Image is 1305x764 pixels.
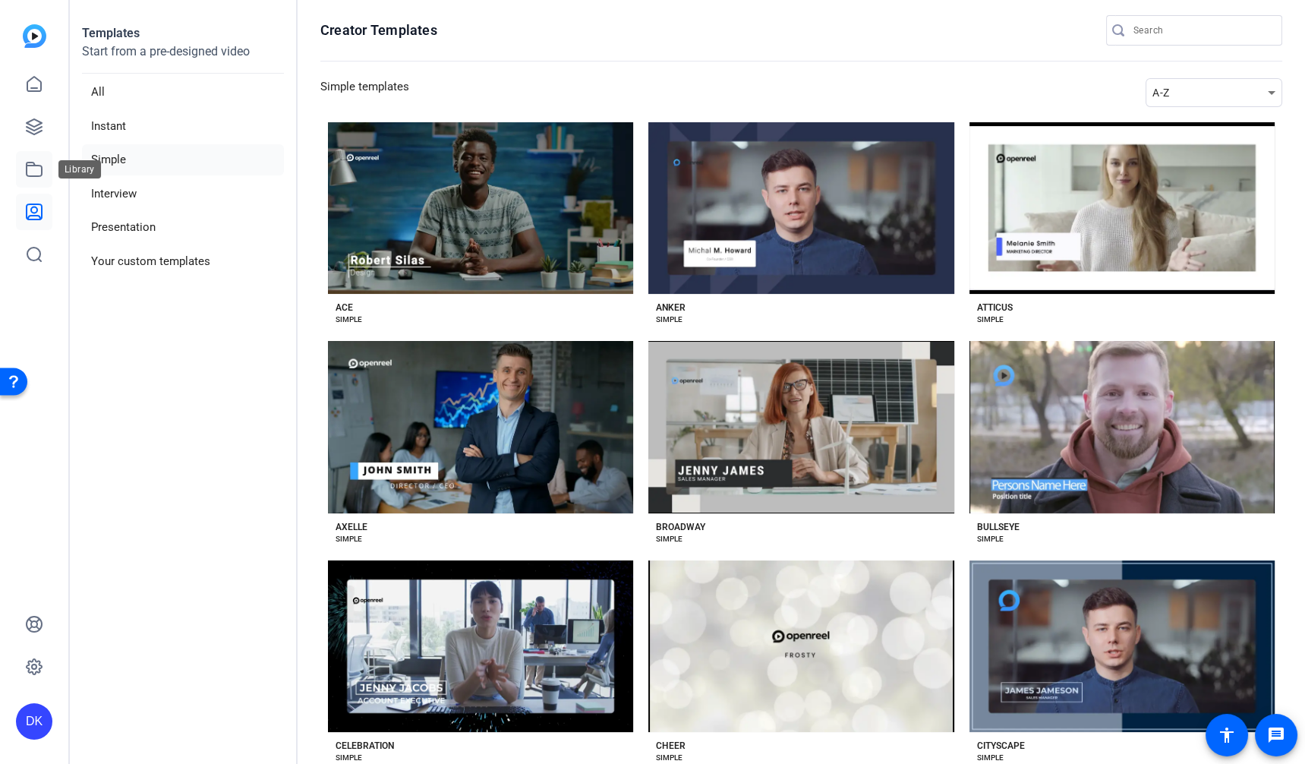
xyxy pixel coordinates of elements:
[320,78,409,107] h3: Simple templates
[82,246,284,277] li: Your custom templates
[969,122,1275,294] button: Template image
[656,521,705,533] div: BROADWAY
[969,341,1275,513] button: Template image
[969,560,1275,732] button: Template image
[336,301,353,314] div: ACE
[328,560,633,732] button: Template image
[656,752,682,764] div: SIMPLE
[977,521,1020,533] div: BULLSEYE
[82,77,284,108] li: All
[328,341,633,513] button: Template image
[82,178,284,210] li: Interview
[977,752,1004,764] div: SIMPLE
[656,301,686,314] div: ANKER
[1218,726,1236,744] mat-icon: accessibility
[648,560,954,732] button: Template image
[1152,87,1169,99] span: A-Z
[336,521,367,533] div: AXELLE
[977,740,1025,752] div: CITYSCAPE
[977,301,1013,314] div: ATTICUS
[656,533,682,545] div: SIMPLE
[648,341,954,513] button: Template image
[58,160,101,178] div: Library
[82,111,284,142] li: Instant
[1267,726,1285,744] mat-icon: message
[656,740,686,752] div: CHEER
[82,43,284,74] p: Start from a pre-designed video
[336,314,362,326] div: SIMPLE
[328,122,633,294] button: Template image
[320,21,437,39] h1: Creator Templates
[336,752,362,764] div: SIMPLE
[977,533,1004,545] div: SIMPLE
[656,314,682,326] div: SIMPLE
[336,740,394,752] div: CELEBRATION
[977,314,1004,326] div: SIMPLE
[82,144,284,175] li: Simple
[1133,21,1270,39] input: Search
[648,122,954,294] button: Template image
[16,703,52,740] div: DK
[23,24,46,48] img: blue-gradient.svg
[82,26,140,40] strong: Templates
[82,212,284,243] li: Presentation
[336,533,362,545] div: SIMPLE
